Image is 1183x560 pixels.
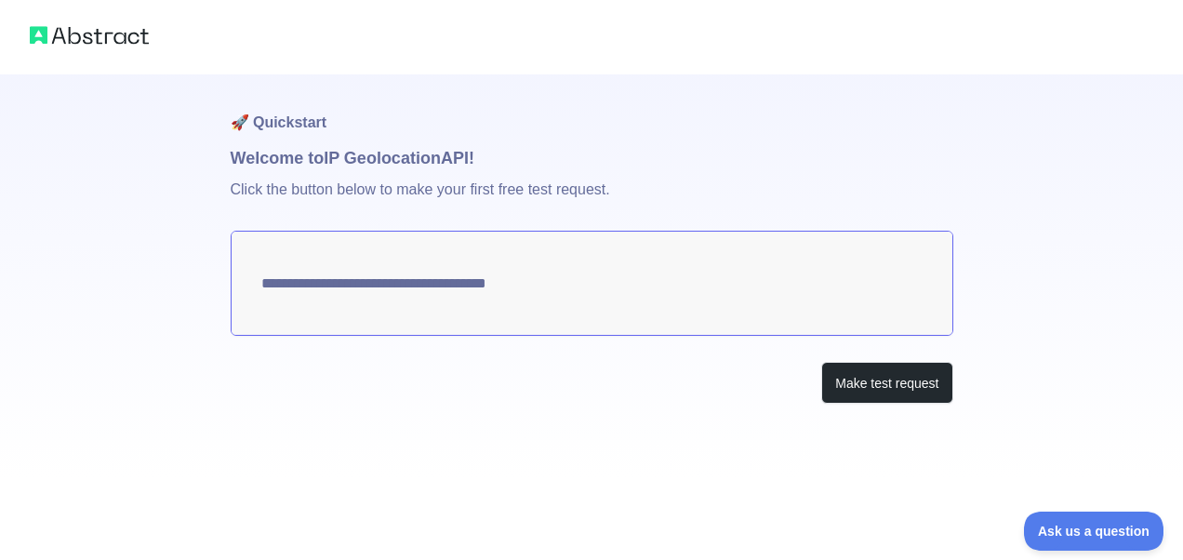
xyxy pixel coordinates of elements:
iframe: Toggle Customer Support [1024,512,1164,551]
p: Click the button below to make your first free test request. [231,171,953,231]
h1: 🚀 Quickstart [231,74,953,145]
img: Abstract logo [30,22,149,48]
h1: Welcome to IP Geolocation API! [231,145,953,171]
button: Make test request [821,362,952,404]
